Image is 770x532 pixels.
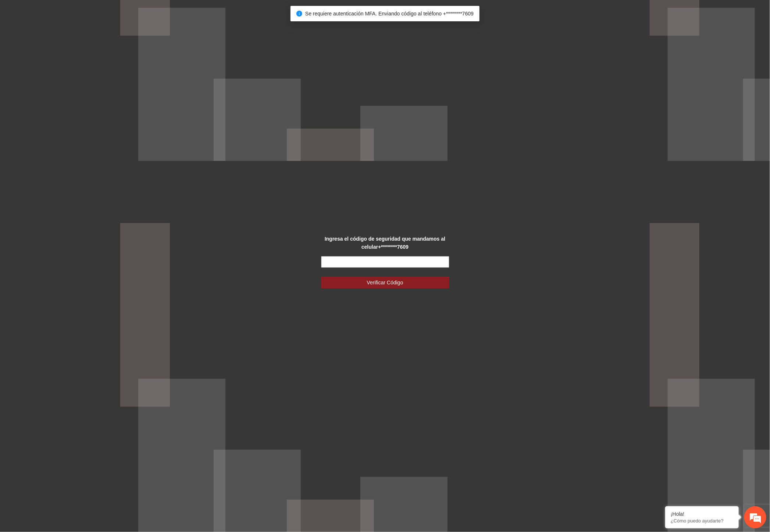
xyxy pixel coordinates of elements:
button: Verificar Código [321,277,449,288]
span: Verificar Código [367,278,403,287]
strong: Ingresa el código de seguridad que mandamos al celular +********7609 [325,236,445,250]
p: ¿Cómo puedo ayudarte? [671,518,733,524]
div: ¡Hola! [671,511,733,517]
span: info-circle [296,11,302,17]
span: Se requiere autenticación MFA. Enviando código al teléfono +********7609 [305,11,474,17]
